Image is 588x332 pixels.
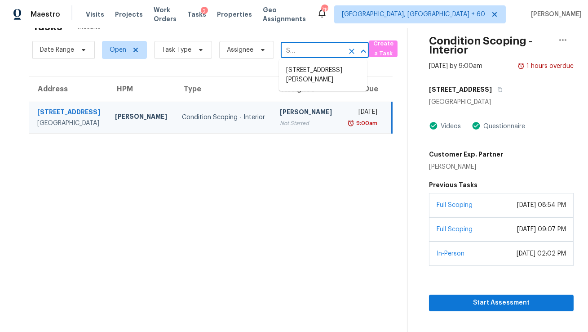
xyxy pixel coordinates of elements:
[227,45,253,54] span: Assignee
[29,76,108,102] th: Address
[429,121,438,130] img: Artifact Present Icon
[217,10,252,19] span: Properties
[263,5,306,23] span: Geo Assignments
[436,297,566,309] span: Start Assessment
[37,108,101,119] div: [STREET_ADDRESS]
[437,226,473,233] a: Full Scoping
[115,112,168,123] div: [PERSON_NAME]
[492,81,504,98] button: Copy Address
[281,44,344,58] input: Search by address
[429,98,574,107] div: [GEOGRAPHIC_DATA]
[187,11,206,18] span: Tasks
[357,45,370,58] button: Close
[429,36,552,54] h2: Condition Scoping - Interior
[347,119,354,128] img: Overdue Alarm Icon
[201,7,208,16] div: 2
[86,10,104,19] span: Visits
[429,180,574,189] h5: Previous Tasks
[115,10,143,19] span: Projects
[437,202,473,208] a: Full Scoping
[154,5,177,23] span: Work Orders
[31,10,60,19] span: Maestro
[373,39,393,59] span: Create a Task
[354,119,377,128] div: 9:00am
[108,76,175,102] th: HPM
[347,108,377,119] div: [DATE]
[40,45,74,54] span: Date Range
[369,40,398,57] button: Create a Task
[517,62,525,71] img: Overdue Alarm Icon
[429,162,503,171] div: [PERSON_NAME]
[110,45,126,54] span: Open
[279,63,367,87] li: [STREET_ADDRESS][PERSON_NAME]
[321,5,327,14] div: 719
[37,119,101,128] div: [GEOGRAPHIC_DATA]
[280,108,332,119] div: [PERSON_NAME]
[32,22,62,31] h2: Tasks
[527,10,582,19] span: [PERSON_NAME]
[280,119,332,128] div: Not Started
[429,150,503,159] h5: Customer Exp. Partner
[345,45,358,58] button: Clear
[182,113,265,122] div: Condition Scoping - Interior
[438,122,461,131] div: Videos
[175,76,273,102] th: Type
[517,201,566,210] div: [DATE] 08:54 PM
[525,62,574,71] div: 1 hours overdue
[472,121,481,130] img: Artifact Present Icon
[517,225,566,234] div: [DATE] 09:07 PM
[481,122,525,131] div: Questionnaire
[342,10,485,19] span: [GEOGRAPHIC_DATA], [GEOGRAPHIC_DATA] + 60
[429,62,482,71] div: [DATE] by 9:00am
[273,76,340,102] th: Assignee
[437,251,464,257] a: In-Person
[429,295,574,311] button: Start Assessment
[517,249,566,258] div: [DATE] 02:02 PM
[162,45,191,54] span: Task Type
[429,85,492,94] h5: [STREET_ADDRESS]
